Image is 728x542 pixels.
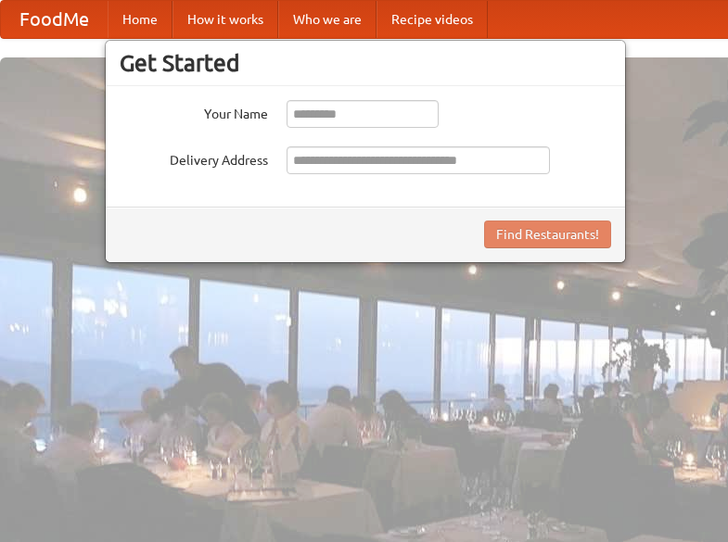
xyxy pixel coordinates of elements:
[120,146,268,170] label: Delivery Address
[172,1,278,38] a: How it works
[377,1,488,38] a: Recipe videos
[484,221,611,248] button: Find Restaurants!
[1,1,108,38] a: FoodMe
[120,49,611,77] h3: Get Started
[120,100,268,123] label: Your Name
[278,1,377,38] a: Who we are
[108,1,172,38] a: Home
